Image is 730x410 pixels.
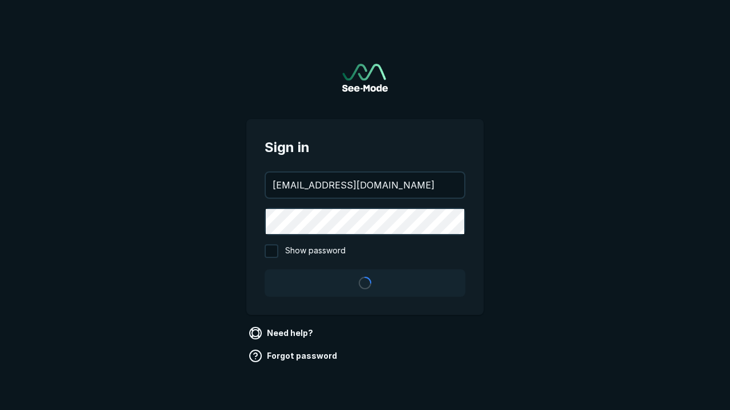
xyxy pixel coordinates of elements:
input: your@email.com [266,173,464,198]
a: Need help? [246,324,318,342]
img: See-Mode Logo [342,64,388,92]
a: Go to sign in [342,64,388,92]
span: Sign in [265,137,465,158]
span: Show password [285,244,346,258]
a: Forgot password [246,347,342,365]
